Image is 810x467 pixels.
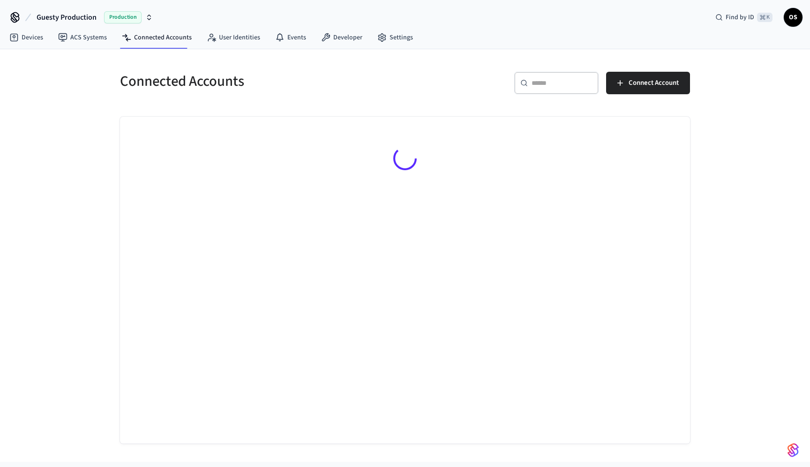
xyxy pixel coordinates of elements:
button: Connect Account [606,72,690,94]
a: Connected Accounts [114,29,199,46]
a: Developer [314,29,370,46]
a: Settings [370,29,420,46]
a: ACS Systems [51,29,114,46]
button: OS [784,8,802,27]
span: Production [104,11,142,23]
h5: Connected Accounts [120,72,399,91]
span: ⌘ K [757,13,772,22]
span: Guesty Production [37,12,97,23]
div: Find by ID⌘ K [708,9,780,26]
span: OS [785,9,802,26]
a: User Identities [199,29,268,46]
img: SeamLogoGradient.69752ec5.svg [787,443,799,458]
a: Events [268,29,314,46]
span: Find by ID [726,13,754,22]
span: Connect Account [629,77,679,89]
a: Devices [2,29,51,46]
